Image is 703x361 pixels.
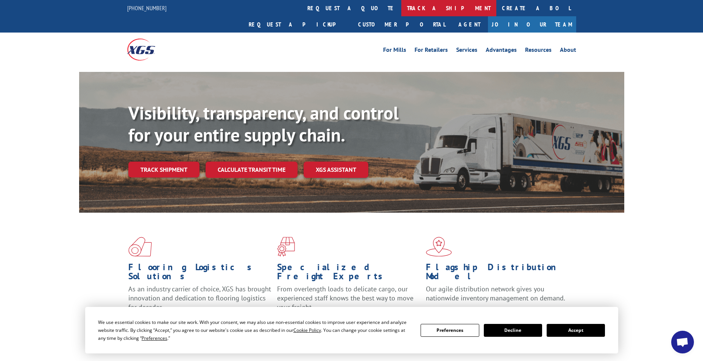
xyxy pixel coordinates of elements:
h1: Flagship Distribution Model [426,263,569,285]
a: Calculate transit time [206,162,298,178]
img: xgs-icon-flagship-distribution-model-red [426,237,452,257]
h1: Flooring Logistics Solutions [128,263,271,285]
div: We use essential cookies to make our site work. With your consent, we may also use non-essential ... [98,318,412,342]
a: About [560,47,576,55]
b: Visibility, transparency, and control for your entire supply chain. [128,101,399,146]
h1: Specialized Freight Experts [277,263,420,285]
span: As an industry carrier of choice, XGS has brought innovation and dedication to flooring logistics... [128,285,271,311]
button: Preferences [421,324,479,337]
img: xgs-icon-focused-on-flooring-red [277,237,295,257]
img: xgs-icon-total-supply-chain-intelligence-red [128,237,152,257]
span: Cookie Policy [293,327,321,333]
button: Accept [547,324,605,337]
a: Agent [451,16,488,33]
a: For Retailers [415,47,448,55]
span: Preferences [142,335,167,341]
a: Services [456,47,477,55]
button: Decline [484,324,542,337]
a: XGS ASSISTANT [304,162,368,178]
p: From overlength loads to delicate cargo, our experienced staff knows the best way to move your fr... [277,285,420,318]
a: For Mills [383,47,406,55]
a: Customer Portal [352,16,451,33]
a: [PHONE_NUMBER] [127,4,167,12]
a: Track shipment [128,162,200,177]
a: Join Our Team [488,16,576,33]
span: Our agile distribution network gives you nationwide inventory management on demand. [426,285,565,302]
div: Cookie Consent Prompt [85,307,618,353]
div: Open chat [671,331,694,353]
a: Resources [525,47,552,55]
a: Request a pickup [243,16,352,33]
a: Advantages [486,47,517,55]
